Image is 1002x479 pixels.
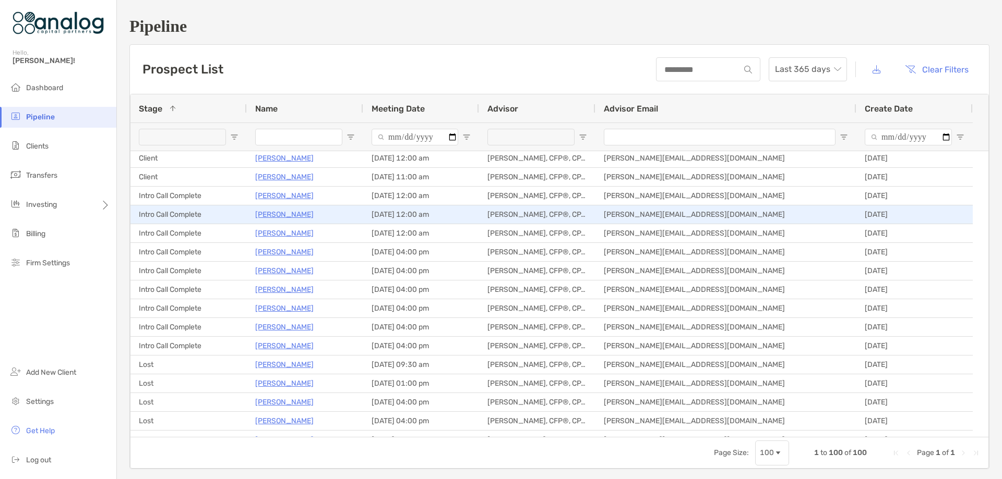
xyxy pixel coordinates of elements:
[130,355,247,374] div: Lost
[595,374,856,392] div: [PERSON_NAME][EMAIL_ADDRESS][DOMAIN_NAME]
[363,187,479,205] div: [DATE] 12:00 am
[363,149,479,167] div: [DATE] 12:00 am
[130,187,247,205] div: Intro Call Complete
[255,414,314,427] p: [PERSON_NAME]
[363,168,479,186] div: [DATE] 11:00 am
[479,262,595,280] div: [PERSON_NAME], CFP®, CPA/PFS, CDFA
[255,170,314,183] a: [PERSON_NAME]
[479,205,595,224] div: [PERSON_NAME], CFP®, CPA/PFS, CDFA
[865,104,913,114] span: Create Date
[13,56,110,65] span: [PERSON_NAME]!
[363,299,479,317] div: [DATE] 04:00 pm
[372,129,458,145] input: Meeting Date Filter Input
[856,299,973,317] div: [DATE]
[595,412,856,430] div: [PERSON_NAME][EMAIL_ADDRESS][DOMAIN_NAME]
[595,431,856,449] div: [PERSON_NAME][EMAIL_ADDRESS][DOMAIN_NAME]
[255,321,314,334] p: [PERSON_NAME]
[479,431,595,449] div: [PERSON_NAME], CFP®, CPA/PFS, CDFA
[255,208,314,221] p: [PERSON_NAME]
[363,280,479,299] div: [DATE] 04:00 pm
[130,168,247,186] div: Client
[595,280,856,299] div: [PERSON_NAME][EMAIL_ADDRESS][DOMAIN_NAME]
[579,133,587,141] button: Open Filter Menu
[255,433,314,446] a: [PERSON_NAME]
[840,133,848,141] button: Open Filter Menu
[26,113,55,121] span: Pipeline
[255,152,314,165] p: [PERSON_NAME]
[255,104,278,114] span: Name
[479,355,595,374] div: [PERSON_NAME], CFP®, CPA/PFS, CDFA
[129,17,989,36] h1: Pipeline
[9,81,22,93] img: dashboard icon
[856,374,973,392] div: [DATE]
[479,318,595,336] div: [PERSON_NAME], CFP®, CPA/PFS, CDFA
[255,302,314,315] p: [PERSON_NAME]
[856,337,973,355] div: [DATE]
[26,142,49,151] span: Clients
[363,374,479,392] div: [DATE] 01:00 pm
[9,365,22,378] img: add_new_client icon
[363,337,479,355] div: [DATE] 04:00 pm
[956,133,964,141] button: Open Filter Menu
[363,393,479,411] div: [DATE] 04:00 pm
[775,58,841,81] span: Last 365 days
[820,448,827,457] span: to
[942,448,949,457] span: of
[595,149,856,167] div: [PERSON_NAME][EMAIL_ADDRESS][DOMAIN_NAME]
[130,299,247,317] div: Intro Call Complete
[26,229,45,238] span: Billing
[9,256,22,268] img: firm-settings icon
[255,189,314,202] a: [PERSON_NAME]
[814,448,819,457] span: 1
[255,227,314,240] a: [PERSON_NAME]
[26,83,63,92] span: Dashboard
[363,205,479,224] div: [DATE] 12:00 am
[130,149,247,167] div: Client
[9,395,22,407] img: settings icon
[595,168,856,186] div: [PERSON_NAME][EMAIL_ADDRESS][DOMAIN_NAME]
[255,339,314,352] a: [PERSON_NAME]
[9,198,22,210] img: investing icon
[856,168,973,186] div: [DATE]
[130,337,247,355] div: Intro Call Complete
[487,104,518,114] span: Advisor
[856,412,973,430] div: [DATE]
[959,449,968,457] div: Next Page
[950,448,955,457] span: 1
[853,448,867,457] span: 100
[595,224,856,242] div: [PERSON_NAME][EMAIL_ADDRESS][DOMAIN_NAME]
[604,104,658,114] span: Advisor Email
[856,262,973,280] div: [DATE]
[972,449,980,457] div: Last Page
[479,337,595,355] div: [PERSON_NAME], CFP®, CPA/PFS, CDFA
[26,259,70,267] span: Firm Settings
[130,431,247,449] div: Lost
[130,224,247,242] div: Intro Call Complete
[255,283,314,296] p: [PERSON_NAME]
[856,243,973,261] div: [DATE]
[13,4,104,42] img: Zoe Logo
[255,129,342,145] input: Name Filter Input
[760,448,774,457] div: 100
[595,355,856,374] div: [PERSON_NAME][EMAIL_ADDRESS][DOMAIN_NAME]
[595,299,856,317] div: [PERSON_NAME][EMAIL_ADDRESS][DOMAIN_NAME]
[26,456,51,464] span: Log out
[26,426,55,435] span: Get Help
[142,62,223,77] h3: Prospect List
[595,187,856,205] div: [PERSON_NAME][EMAIL_ADDRESS][DOMAIN_NAME]
[9,139,22,152] img: clients icon
[9,453,22,465] img: logout icon
[130,262,247,280] div: Intro Call Complete
[255,396,314,409] p: [PERSON_NAME]
[604,129,836,145] input: Advisor Email Filter Input
[856,355,973,374] div: [DATE]
[479,243,595,261] div: [PERSON_NAME], CFP®, CPA/PFS, CDFA
[255,245,314,259] a: [PERSON_NAME]
[856,431,973,449] div: [DATE]
[892,449,900,457] div: First Page
[230,133,238,141] button: Open Filter Menu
